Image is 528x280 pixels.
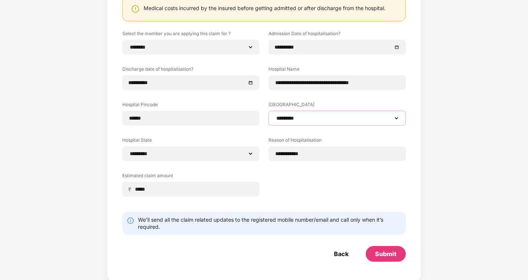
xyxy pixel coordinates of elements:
[131,4,140,13] img: svg+xml;base64,PHN2ZyBpZD0iV2FybmluZ18tXzI0eDI0IiBkYXRhLW5hbWU9Ildhcm5pbmcgLSAyNHgyNCIgeG1sbnM9Im...
[122,66,260,75] label: Discharge date of hospitalisation?
[122,172,260,182] label: Estimated claim amount
[122,30,260,40] label: Select the member you are applying this claim for ?
[268,30,406,40] label: Admission Date of hospitalisation?
[268,101,406,111] label: [GEOGRAPHIC_DATA]
[128,186,134,193] span: ₹
[375,250,396,258] div: Submit
[122,137,260,146] label: Hospital State
[268,137,406,146] label: Reason of Hospitalisation
[334,250,349,258] div: Back
[268,66,406,75] label: Hospital Name
[122,101,260,111] label: Hospital Pincode
[144,4,386,12] div: Medical costs incurred by the insured before getting admitted or after discharge from the hospital.
[138,216,401,230] div: We’ll send all the claim related updates to the registered mobile number/email and call only when...
[127,217,134,224] img: svg+xml;base64,PHN2ZyBpZD0iSW5mby0yMHgyMCIgeG1sbnM9Imh0dHA6Ly93d3cudzMub3JnLzIwMDAvc3ZnIiB3aWR0aD...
